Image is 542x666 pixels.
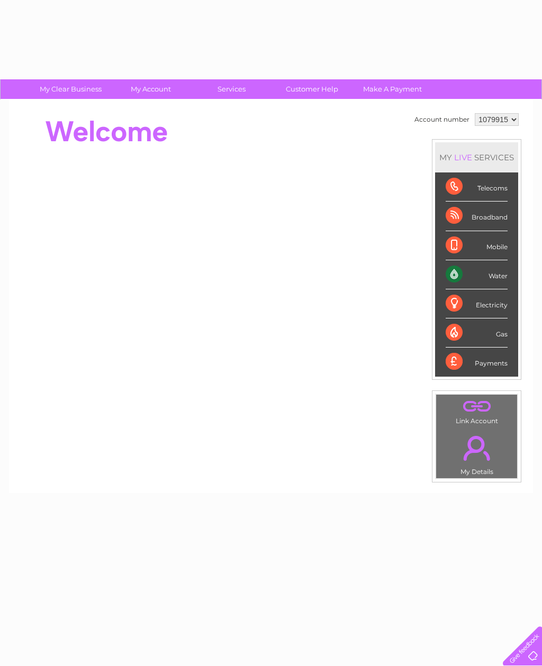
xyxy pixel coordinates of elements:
td: Link Account [436,394,518,427]
div: Gas [446,318,508,348]
a: My Clear Business [27,79,114,99]
td: My Details [436,427,518,479]
a: My Account [107,79,195,99]
a: Services [188,79,275,99]
div: Payments [446,348,508,376]
div: Mobile [446,231,508,260]
div: Water [446,260,508,289]
div: Broadband [446,202,508,231]
div: MY SERVICES [435,142,518,172]
a: . [439,430,514,467]
div: Electricity [446,289,508,318]
div: Telecoms [446,172,508,202]
a: . [439,397,514,416]
a: Customer Help [268,79,356,99]
td: Account number [412,111,472,129]
div: LIVE [452,152,474,162]
a: Make A Payment [349,79,436,99]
